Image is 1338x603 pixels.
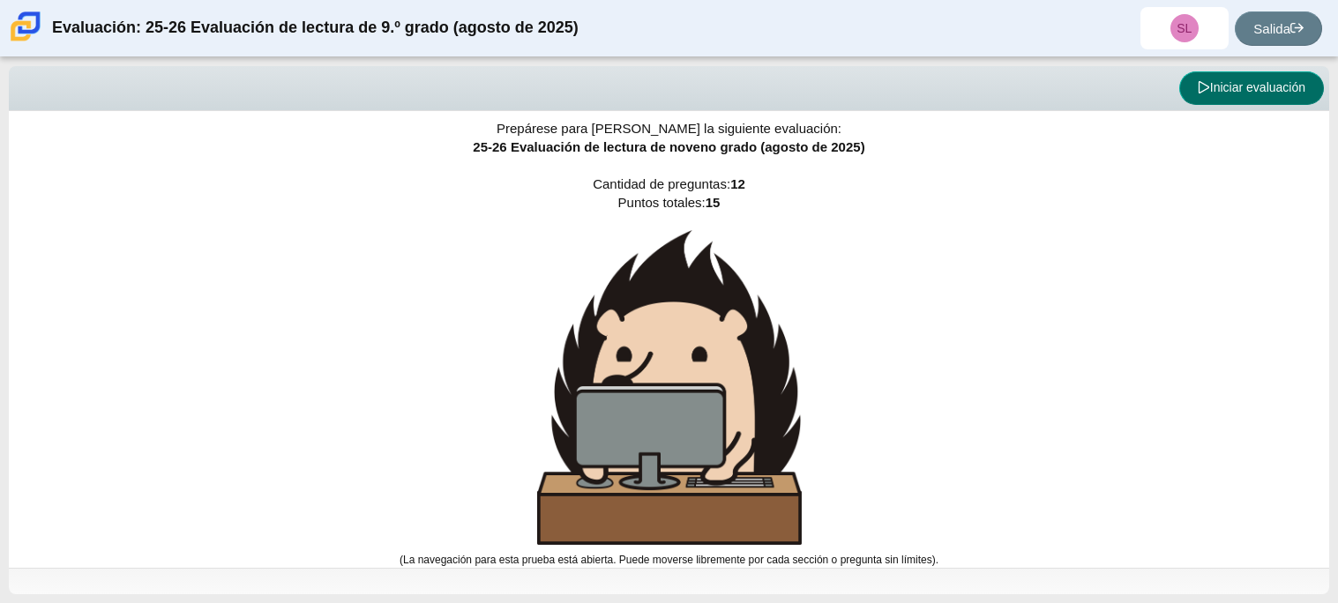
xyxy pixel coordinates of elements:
[1179,71,1324,105] button: Iniciar evaluación
[706,195,721,210] font: 15
[7,8,44,45] img: Escuela Carmen de Ciencia y Tecnología
[1253,21,1290,36] font: Salida
[618,195,706,210] font: Puntos totales:
[1177,21,1192,35] font: SL
[473,139,864,154] font: 25-26 Evaluación de lectura de noveno grado (agosto de 2025)
[497,121,841,136] font: Prepárese para [PERSON_NAME] la siguiente evaluación:
[52,19,579,36] font: Evaluación: 25-26 Evaluación de lectura de 9.º grado (agosto de 2025)
[7,33,44,48] a: Escuela Carmen de Ciencia y Tecnología
[537,230,802,545] img: hedgehog-behind-computer-large.png
[730,176,745,191] font: 12
[1235,11,1322,46] a: Salida
[593,176,730,191] font: Cantidad de preguntas:
[400,554,938,566] font: (La navegación para esta prueba está abierta. Puede moverse libremente por cada sección o pregunt...
[1210,80,1305,94] font: Iniciar evaluación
